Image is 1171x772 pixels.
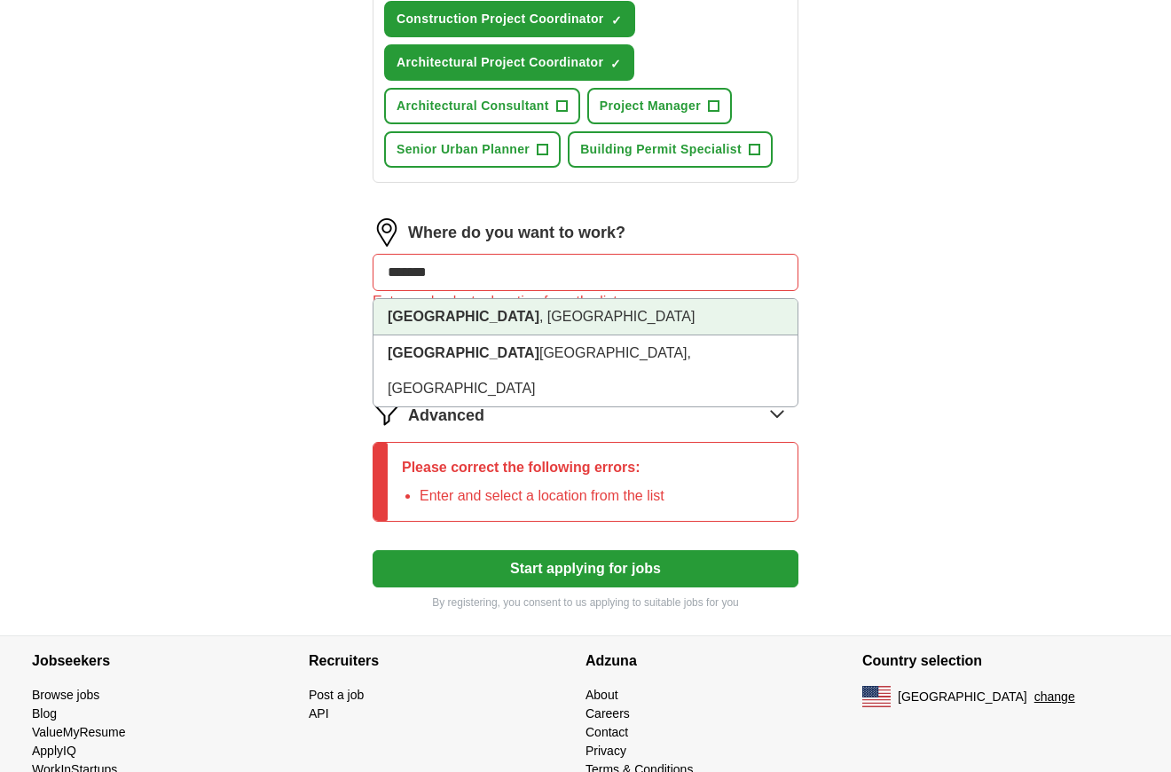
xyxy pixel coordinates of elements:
[585,744,626,758] a: Privacy
[587,88,732,124] button: Project Manager
[610,57,621,71] span: ✓
[408,404,484,428] span: Advanced
[388,309,539,324] strong: [GEOGRAPHIC_DATA]
[568,131,773,168] button: Building Permit Specialist
[384,1,635,37] button: Construction Project Coordinator✓
[1034,688,1075,706] button: change
[898,688,1027,706] span: [GEOGRAPHIC_DATA]
[862,686,891,707] img: US flag
[397,53,603,72] span: Architectural Project Coordinator
[600,97,701,115] span: Project Manager
[373,550,798,587] button: Start applying for jobs
[397,97,549,115] span: Architectural Consultant
[580,140,742,159] span: Building Permit Specialist
[402,457,664,478] p: Please correct the following errors:
[373,335,798,406] li: [GEOGRAPHIC_DATA], [GEOGRAPHIC_DATA]
[373,399,401,428] img: filter
[585,706,630,721] a: Careers
[420,485,664,507] li: Enter and select a location from the list
[32,706,57,721] a: Blog
[397,10,604,28] span: Construction Project Coordinator
[384,44,634,81] button: Architectural Project Coordinator✓
[585,725,628,739] a: Contact
[373,595,798,611] p: By registering, you consent to us applying to suitable jobs for you
[309,688,364,702] a: Post a job
[373,291,798,312] div: Enter and select a location from the list
[397,140,530,159] span: Senior Urban Planner
[373,218,401,247] img: location.png
[384,88,580,124] button: Architectural Consultant
[384,131,561,168] button: Senior Urban Planner
[373,299,798,335] li: , [GEOGRAPHIC_DATA]
[309,706,329,721] a: API
[388,345,539,360] strong: [GEOGRAPHIC_DATA]
[408,221,625,245] label: Where do you want to work?
[32,725,126,739] a: ValueMyResume
[585,688,618,702] a: About
[862,636,1139,686] h4: Country selection
[611,13,622,28] span: ✓
[32,688,99,702] a: Browse jobs
[32,744,76,758] a: ApplyIQ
